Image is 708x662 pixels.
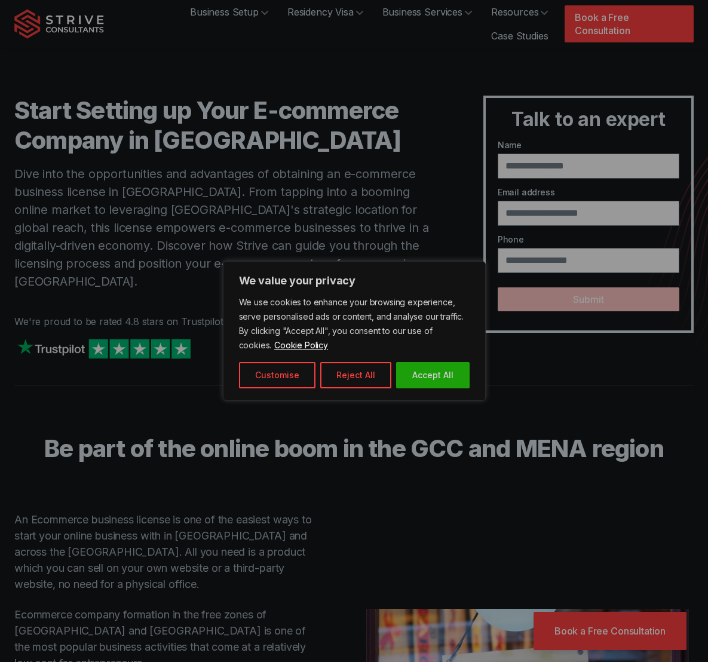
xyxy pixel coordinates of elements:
[223,261,486,401] div: We value your privacy
[274,339,329,351] a: Cookie Policy
[396,362,470,388] button: Accept All
[239,295,470,353] p: We use cookies to enhance your browsing experience, serve personalised ads or content, and analys...
[239,362,315,388] button: Customise
[320,362,391,388] button: Reject All
[239,274,470,288] p: We value your privacy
